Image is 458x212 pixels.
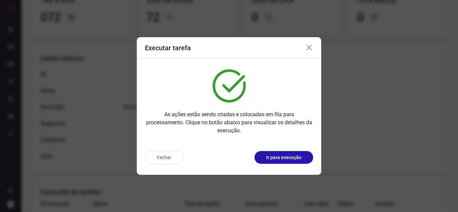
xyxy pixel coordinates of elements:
p: As ações estão sendo criadas e colocadas em fila para processamento. Clique no botão abaixo para ... [145,111,313,135]
h3: Executar tarefa [145,44,191,52]
img: verified.svg [213,69,246,102]
button: Fechar [145,151,183,164]
p: Ir para execução [266,154,301,161]
button: Ir para execução [254,151,313,164]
